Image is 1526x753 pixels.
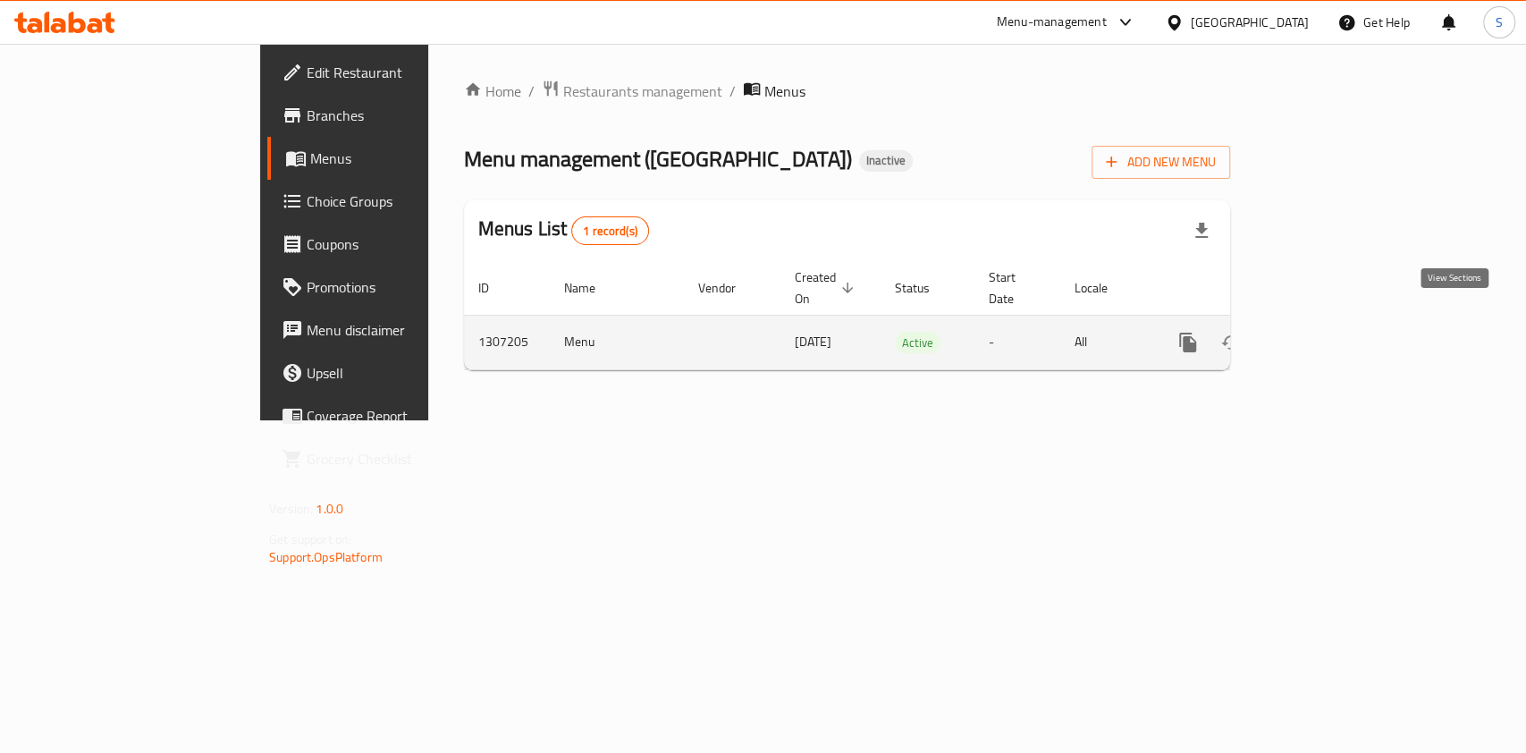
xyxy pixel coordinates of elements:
div: Inactive [859,150,913,172]
span: S [1496,13,1503,32]
li: / [729,80,736,102]
span: Menus [764,80,805,102]
span: Menu disclaimer [307,319,501,341]
th: Actions [1152,261,1353,316]
button: Add New Menu [1092,146,1230,179]
span: Coverage Report [307,405,501,427]
div: Total records count [571,216,649,245]
div: [GEOGRAPHIC_DATA] [1191,13,1309,32]
span: Promotions [307,276,501,298]
table: enhanced table [464,261,1353,370]
nav: breadcrumb [464,80,1230,103]
span: Restaurants management [563,80,722,102]
span: Status [895,277,953,299]
span: Vendor [698,277,759,299]
td: Menu [550,315,684,369]
span: 1.0.0 [316,497,343,520]
span: ID [478,277,512,299]
a: Menus [267,137,515,180]
a: Coverage Report [267,394,515,437]
a: Coupons [267,223,515,266]
span: Inactive [859,153,913,168]
a: Edit Restaurant [267,51,515,94]
li: / [528,80,535,102]
span: Coupons [307,233,501,255]
span: Start Date [989,267,1039,309]
a: Choice Groups [267,180,515,223]
span: Choice Groups [307,190,501,212]
a: Grocery Checklist [267,437,515,480]
h2: Menus List [478,216,649,245]
div: Menu-management [997,12,1107,33]
span: 1 record(s) [572,223,648,240]
span: Upsell [307,362,501,384]
span: [DATE] [795,330,831,353]
span: Version: [269,497,313,520]
a: Menu disclaimer [267,309,515,351]
span: Grocery Checklist [307,448,501,470]
button: more [1167,321,1210,364]
span: Branches [307,105,501,126]
span: Created On [795,267,859,309]
span: Get support on: [269,528,351,551]
span: Name [564,277,619,299]
a: Support.OpsPlatform [269,546,383,569]
span: Add New Menu [1106,151,1216,173]
td: - [974,315,1060,369]
span: Edit Restaurant [307,62,501,83]
button: Change Status [1210,321,1252,364]
td: All [1060,315,1152,369]
a: Branches [267,94,515,137]
a: Upsell [267,351,515,394]
a: Restaurants management [542,80,722,103]
div: Export file [1180,209,1223,252]
span: Menus [310,148,501,169]
span: Locale [1075,277,1131,299]
span: Menu management ( [GEOGRAPHIC_DATA] ) [464,139,852,179]
a: Promotions [267,266,515,309]
span: Active [895,333,940,353]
